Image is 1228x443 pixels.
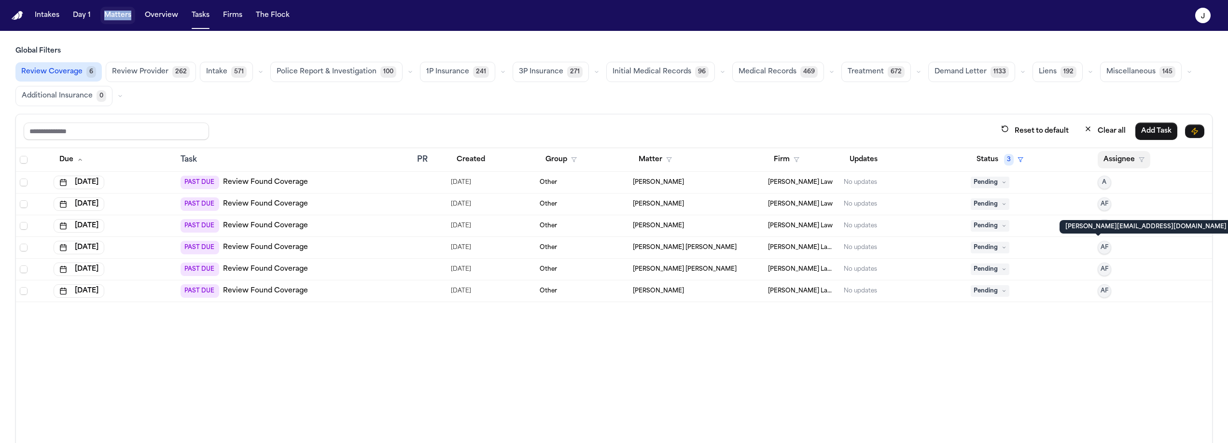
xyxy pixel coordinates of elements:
[1039,67,1057,77] span: Liens
[112,67,168,77] span: Review Provider
[141,7,182,24] button: Overview
[848,67,884,77] span: Treatment
[1135,123,1177,140] button: Add Task
[106,62,196,82] button: Review Provider262
[519,67,563,77] span: 3P Insurance
[1159,66,1175,78] span: 145
[270,62,403,82] button: Police Report & Investigation100
[606,62,715,82] button: Initial Medical Records96
[277,67,377,77] span: Police Report & Investigation
[22,91,93,101] span: Additional Insurance
[31,7,63,24] button: Intakes
[380,66,396,78] span: 100
[613,67,691,77] span: Initial Medical Records
[172,66,190,78] span: 262
[15,46,1213,56] h3: Global Filters
[1106,67,1156,77] span: Miscellaneous
[1065,223,1227,231] p: [PERSON_NAME][EMAIL_ADDRESS][DOMAIN_NAME]
[1078,122,1131,140] button: Clear all
[100,7,135,24] button: Matters
[1100,62,1182,82] button: Miscellaneous145
[695,66,709,78] span: 96
[219,7,246,24] button: Firms
[231,66,247,78] span: 571
[732,62,824,82] button: Medical Records469
[252,7,293,24] button: The Flock
[15,86,112,106] button: Additional Insurance0
[995,122,1074,140] button: Reset to default
[420,62,495,82] button: 1P Insurance241
[21,67,83,77] span: Review Coverage
[991,66,1009,78] span: 1133
[473,66,489,78] span: 241
[567,66,583,78] span: 271
[1061,66,1076,78] span: 192
[1033,62,1083,82] button: Liens192
[200,62,253,82] button: Intake571
[928,62,1015,82] button: Demand Letter1133
[12,11,23,20] img: Finch Logo
[841,62,911,82] button: Treatment672
[86,66,96,78] span: 6
[739,67,796,77] span: Medical Records
[15,62,102,82] button: Review Coverage6
[426,67,469,77] span: 1P Insurance
[12,11,23,20] a: Home
[800,66,818,78] span: 469
[1185,125,1204,138] button: Immediate Task
[69,7,95,24] button: Day 1
[513,62,589,82] button: 3P Insurance271
[888,66,905,78] span: 672
[97,90,106,102] span: 0
[935,67,987,77] span: Demand Letter
[206,67,227,77] span: Intake
[54,284,104,298] button: [DATE]
[188,7,213,24] button: Tasks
